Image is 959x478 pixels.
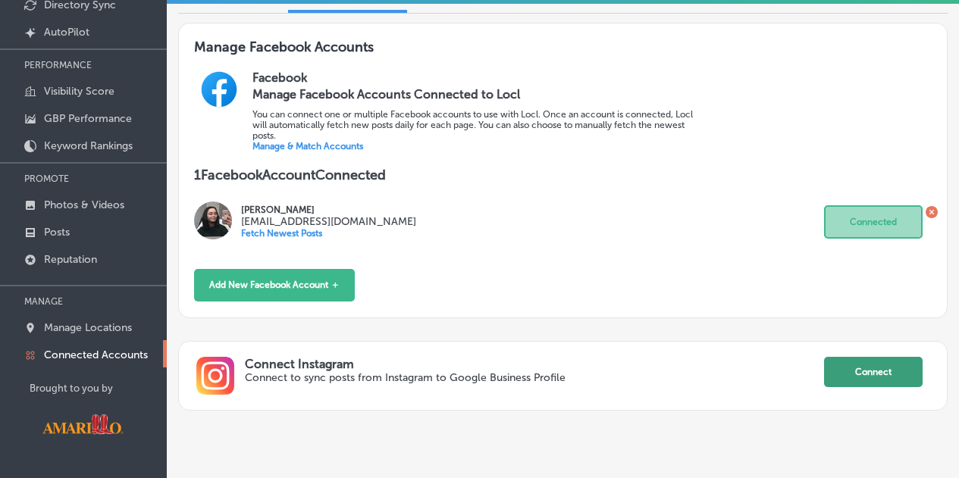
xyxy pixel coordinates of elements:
p: GBP Performance [44,112,132,125]
button: Connected [824,205,923,239]
p: Fetch Newest Posts [241,228,416,239]
p: Connect to sync posts from Instagram to Google Business Profile [245,371,708,384]
button: Connect [824,357,923,387]
p: Manage Locations [44,321,132,334]
p: AutoPilot [44,26,89,39]
p: Posts [44,226,70,239]
p: Connected Accounts [44,348,148,361]
p: Brought to you by [30,383,167,394]
p: Reputation [44,253,97,266]
p: Connect Instagram [245,357,823,371]
img: Visit Amarillo [30,403,136,445]
h2: Facebook [252,70,932,85]
p: Visibility Score [44,85,114,98]
a: Manage & Match Accounts [252,141,363,152]
p: [EMAIL_ADDRESS][DOMAIN_NAME] [241,215,416,228]
p: You can connect one or multiple Facebook accounts to use with Locl. Once an account is connected,... [252,109,694,141]
h3: Manage Facebook Accounts [194,39,931,70]
p: Photos & Videos [44,198,124,211]
p: [PERSON_NAME] [241,205,416,215]
p: 1 Facebook Account Connected [194,167,931,183]
button: Add New Facebook Account ＋ [194,269,355,301]
p: Keyword Rankings [44,139,133,152]
h3: Manage Facebook Accounts Connected to Locl [252,87,694,102]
